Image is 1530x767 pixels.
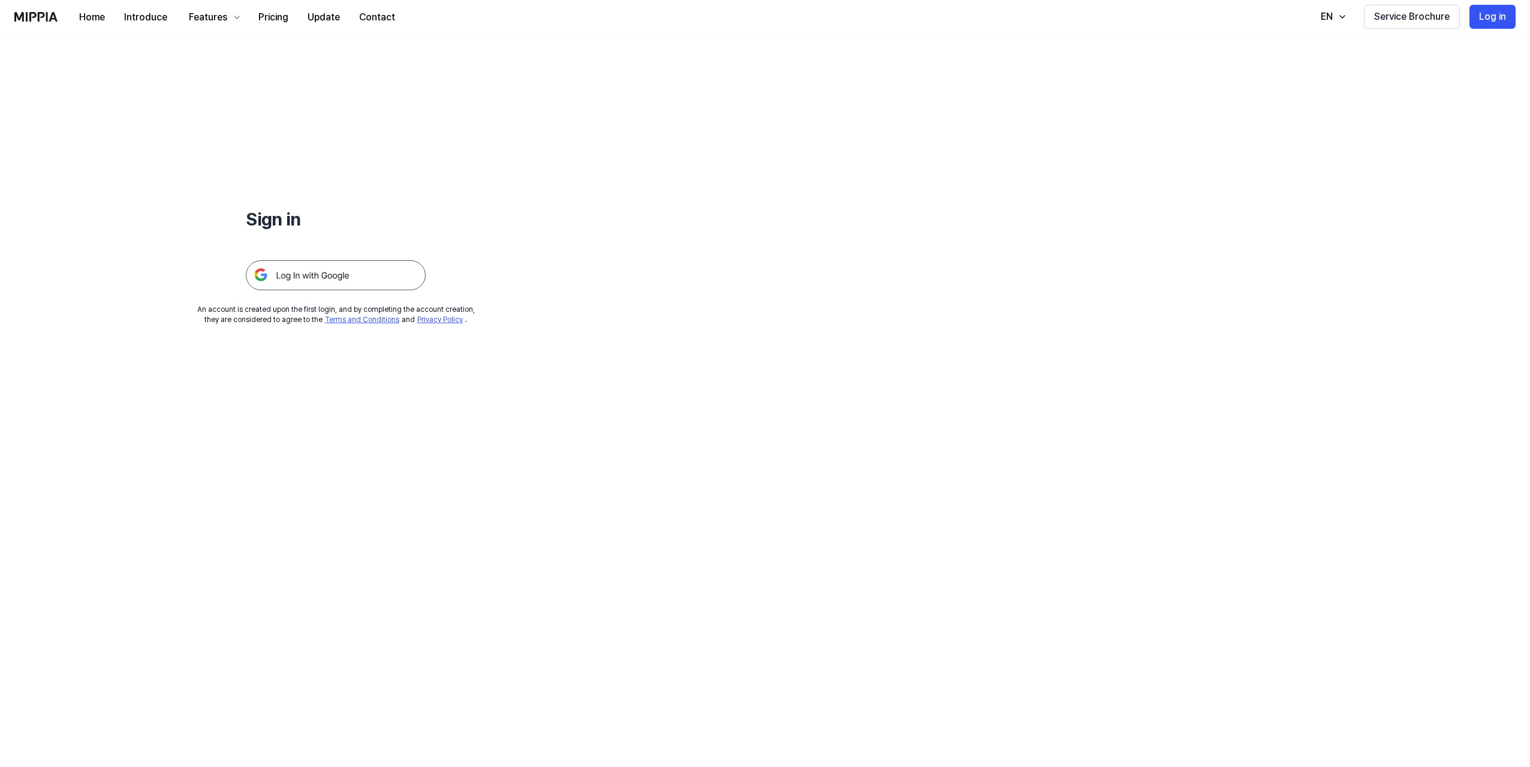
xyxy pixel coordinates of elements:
div: An account is created upon the first login, and by completing the account creation, they are cons... [197,305,475,325]
button: Log in [1469,5,1516,29]
button: Service Brochure [1364,5,1460,29]
div: Features [186,10,230,25]
button: Pricing [249,5,298,29]
img: logo [14,12,58,22]
h1: Sign in [246,206,426,231]
div: EN [1318,10,1335,24]
button: Home [70,5,115,29]
a: Terms and Conditions [325,315,399,324]
img: 구글 로그인 버튼 [246,260,426,290]
button: Contact [350,5,405,29]
button: Features [177,5,249,29]
a: Update [298,1,350,34]
button: EN [1309,5,1354,29]
button: Update [298,5,350,29]
button: Introduce [115,5,177,29]
a: Privacy Policy [417,315,463,324]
